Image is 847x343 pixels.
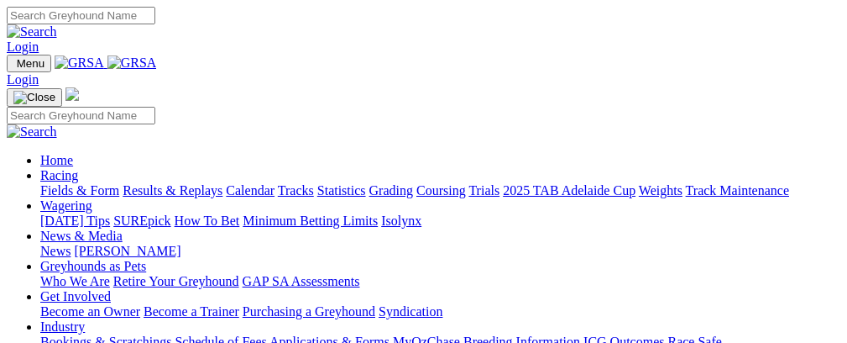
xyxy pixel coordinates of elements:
a: Fields & Form [40,183,119,198]
a: Get Involved [40,289,111,303]
img: GRSA [107,55,157,71]
img: Close [13,91,55,104]
div: Wagering [40,214,840,229]
span: Menu [17,57,44,70]
a: Become an Owner [40,304,140,319]
a: How To Bet [175,214,240,228]
a: Weights [639,183,682,198]
a: News [40,244,71,258]
a: Purchasing a Greyhound [243,304,375,319]
a: Minimum Betting Limits [243,214,378,228]
a: Grading [369,183,413,198]
img: Search [7,24,57,40]
a: 2025 TAB Adelaide Cup [503,183,635,198]
a: Trials [468,183,499,198]
a: Become a Trainer [144,304,239,319]
a: Racing [40,168,78,182]
a: Greyhounds as Pets [40,259,146,273]
input: Search [7,7,155,24]
a: Coursing [416,183,466,198]
img: Search [7,124,57,140]
div: Get Involved [40,304,840,319]
button: Toggle navigation [7,55,51,72]
div: Racing [40,183,840,198]
a: Isolynx [381,214,421,228]
img: GRSA [55,55,104,71]
a: Results & Replays [123,183,222,198]
a: Home [40,153,73,167]
input: Search [7,107,155,124]
a: SUREpick [113,214,170,228]
a: Tracks [278,183,314,198]
a: GAP SA Assessments [243,274,360,288]
a: News & Media [40,229,123,243]
a: Statistics [317,183,366,198]
a: Calendar [226,183,274,198]
img: logo-grsa-white.png [65,87,79,101]
a: Syndication [379,304,442,319]
a: [PERSON_NAME] [74,244,180,258]
a: Track Maintenance [686,183,789,198]
a: Wagering [40,198,92,213]
a: [DATE] Tips [40,214,110,228]
a: Login [7,40,39,54]
div: News & Media [40,244,840,259]
button: Toggle navigation [7,88,62,107]
a: Retire Your Greyhound [113,274,239,288]
a: Industry [40,319,85,334]
div: Greyhounds as Pets [40,274,840,289]
a: Who We Are [40,274,110,288]
a: Login [7,72,39,87]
